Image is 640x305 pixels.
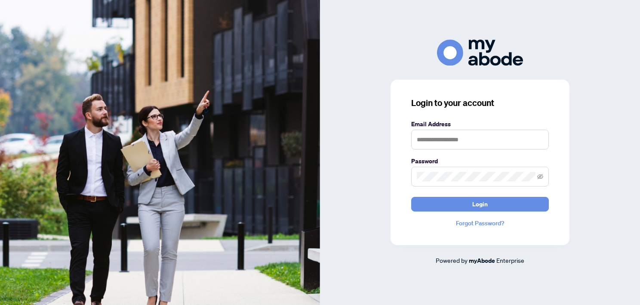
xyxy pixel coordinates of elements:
button: Login [411,197,549,212]
h3: Login to your account [411,97,549,109]
a: myAbode [469,256,495,265]
a: Forgot Password? [411,218,549,228]
label: Password [411,156,549,166]
span: Login [472,197,488,211]
img: ma-logo [437,40,523,66]
label: Email Address [411,119,549,129]
span: Enterprise [496,256,524,264]
span: eye-invisible [537,174,543,180]
span: Powered by [436,256,468,264]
